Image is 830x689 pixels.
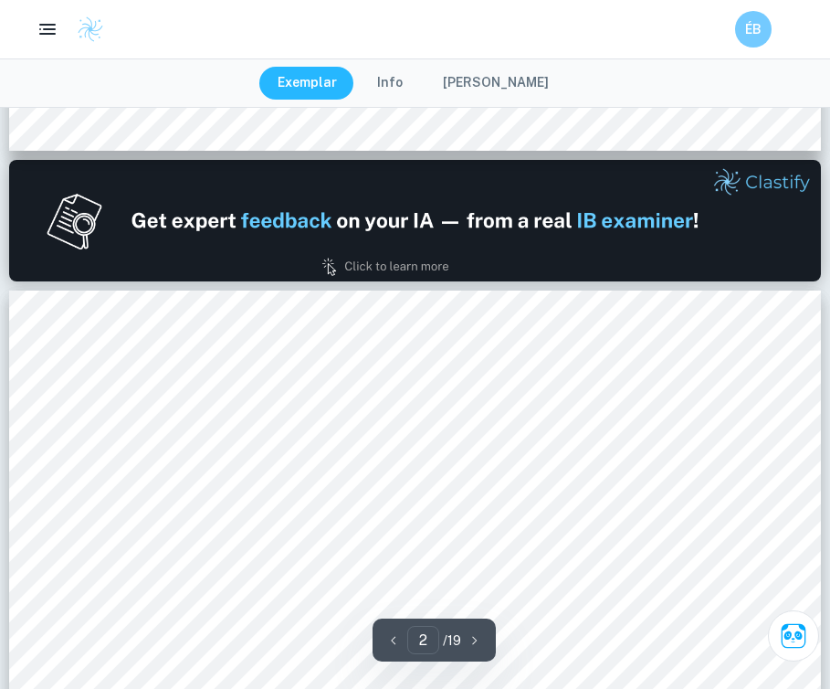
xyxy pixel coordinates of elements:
[768,610,819,662] button: Ask Clai
[735,11,772,48] button: ÉB
[425,67,567,100] button: [PERSON_NAME]
[359,67,421,100] button: Info
[743,19,764,39] h6: ÉB
[259,67,355,100] button: Exemplar
[77,16,104,43] img: Clastify logo
[443,631,461,651] p: / 19
[9,160,821,281] img: Ad
[66,16,104,43] a: Clastify logo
